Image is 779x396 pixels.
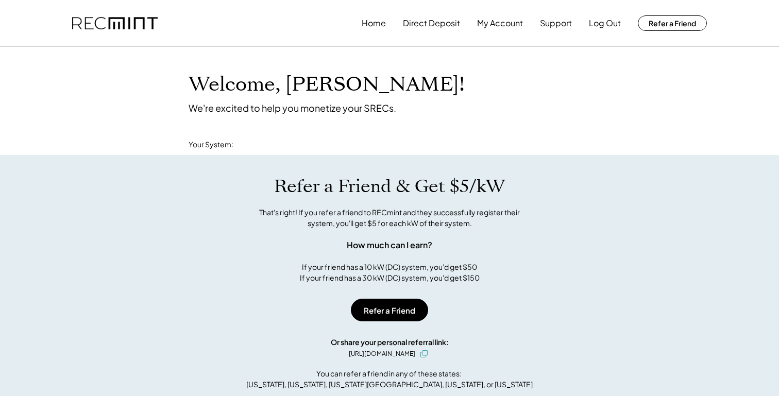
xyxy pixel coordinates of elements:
[418,348,430,360] button: click to copy
[403,13,460,33] button: Direct Deposit
[248,207,531,229] div: That's right! If you refer a friend to RECmint and they successfully register their system, you'l...
[347,239,432,251] div: How much can I earn?
[72,17,158,30] img: recmint-logotype%403x.png
[331,337,449,348] div: Or share your personal referral link:
[540,13,572,33] button: Support
[589,13,621,33] button: Log Out
[189,73,465,97] h1: Welcome, [PERSON_NAME]!
[189,102,396,114] div: We're excited to help you monetize your SRECs.
[477,13,523,33] button: My Account
[351,299,428,321] button: Refer a Friend
[638,15,707,31] button: Refer a Friend
[189,140,233,150] div: Your System:
[362,13,386,33] button: Home
[274,176,505,197] h1: Refer a Friend & Get $5/kW
[349,349,415,358] div: [URL][DOMAIN_NAME]
[246,368,533,390] div: You can refer a friend in any of these states: [US_STATE], [US_STATE], [US_STATE][GEOGRAPHIC_DATA...
[300,262,480,283] div: If your friend has a 10 kW (DC) system, you'd get $50 If your friend has a 30 kW (DC) system, you...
